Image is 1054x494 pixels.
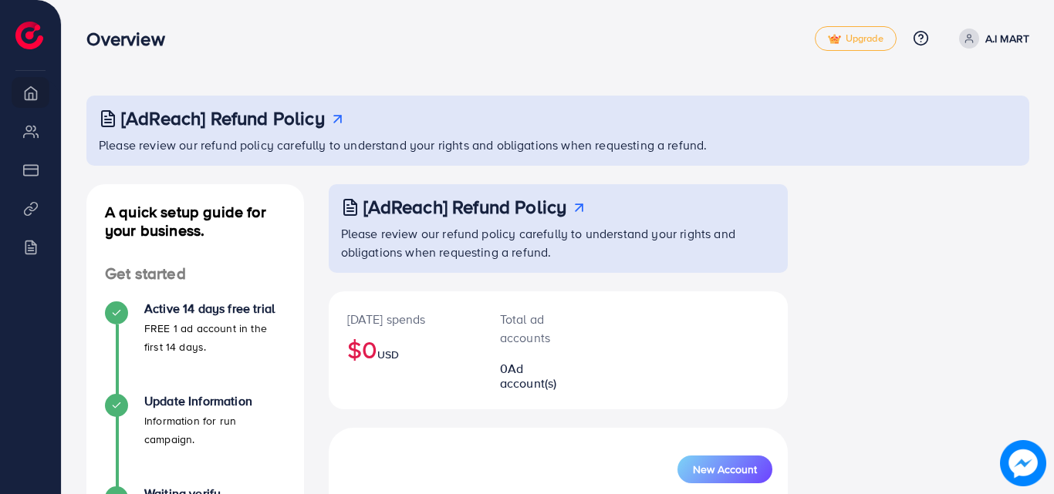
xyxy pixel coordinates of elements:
span: New Account [693,464,757,475]
h3: [AdReach] Refund Policy [121,107,325,129]
p: FREE 1 ad account in the first 14 days. [144,319,285,356]
a: tickUpgrade [815,26,897,51]
span: Upgrade [828,33,883,45]
li: Update Information [86,394,304,486]
a: A.I MART [953,29,1029,49]
button: New Account [677,455,772,483]
p: Please review our refund policy carefully to understand your rights and obligations when requesti... [341,224,779,261]
h3: [AdReach] Refund Policy [363,196,567,218]
p: Information for run campaign. [144,412,285,449]
img: tick [828,34,841,45]
h4: Active 14 days free trial [144,301,285,316]
h4: Get started [86,264,304,284]
p: [DATE] spends [347,310,463,328]
li: Active 14 days free trial [86,301,304,394]
h2: $0 [347,334,463,364]
h4: Update Information [144,394,285,408]
h4: A quick setup guide for your business. [86,203,304,240]
span: Ad account(s) [500,360,557,392]
h3: Overview [86,28,177,50]
p: Please review our refund policy carefully to understand your rights and obligations when requesti... [99,136,1020,154]
span: USD [377,347,399,362]
img: image [1000,440,1046,486]
h2: 0 [500,361,578,391]
p: A.I MART [985,29,1029,48]
p: Total ad accounts [500,310,578,347]
img: logo [15,22,43,49]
